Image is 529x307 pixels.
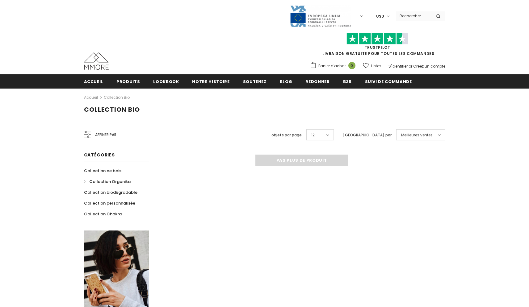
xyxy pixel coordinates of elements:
span: Accueil [84,79,103,85]
span: Collection de bois [84,168,121,174]
a: Notre histoire [192,74,229,88]
span: Meilleures ventes [401,132,433,138]
a: Javni Razpis [290,13,351,19]
a: Collection personnalisée [84,198,135,209]
input: Search Site [396,11,431,20]
a: Produits [116,74,140,88]
a: soutenez [243,74,267,88]
a: Accueil [84,74,103,88]
a: Collection Chakra [84,209,122,219]
a: S'identifier [388,64,408,69]
span: Blog [280,79,292,85]
a: Collection biodégradable [84,187,137,198]
a: Lookbook [153,74,179,88]
label: objets par page [271,132,302,138]
a: Blog [280,74,292,88]
a: Collection Bio [104,95,130,100]
a: B2B [343,74,352,88]
span: Collection biodégradable [84,189,137,195]
span: soutenez [243,79,267,85]
img: Faites confiance aux étoiles pilotes [346,33,408,45]
span: Affiner par [95,131,116,138]
span: 12 [311,132,315,138]
span: Collection Chakra [84,211,122,217]
img: Cas MMORE [84,52,109,70]
span: Collection Organika [89,179,131,185]
span: Lookbook [153,79,179,85]
a: Créez un compte [413,64,445,69]
span: Redonner [305,79,330,85]
span: Collection personnalisée [84,200,135,206]
span: Suivi de commande [365,79,412,85]
a: Collection Organika [84,176,131,187]
a: TrustPilot [365,45,390,50]
span: Notre histoire [192,79,229,85]
a: Accueil [84,94,98,101]
a: Redonner [305,74,330,88]
span: Catégories [84,152,115,158]
a: Suivi de commande [365,74,412,88]
span: B2B [343,79,352,85]
span: LIVRAISON GRATUITE POUR TOUTES LES COMMANDES [310,35,445,56]
a: Panier d'achat 0 [310,61,359,71]
span: Produits [116,79,140,85]
span: Collection Bio [84,105,140,114]
span: or [409,64,412,69]
a: Collection de bois [84,165,121,176]
img: Javni Razpis [290,5,351,27]
span: USD [376,13,384,19]
span: Listes [371,63,381,69]
span: 0 [348,62,355,69]
label: [GEOGRAPHIC_DATA] par [343,132,392,138]
a: Listes [363,60,381,71]
span: Panier d'achat [318,63,346,69]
